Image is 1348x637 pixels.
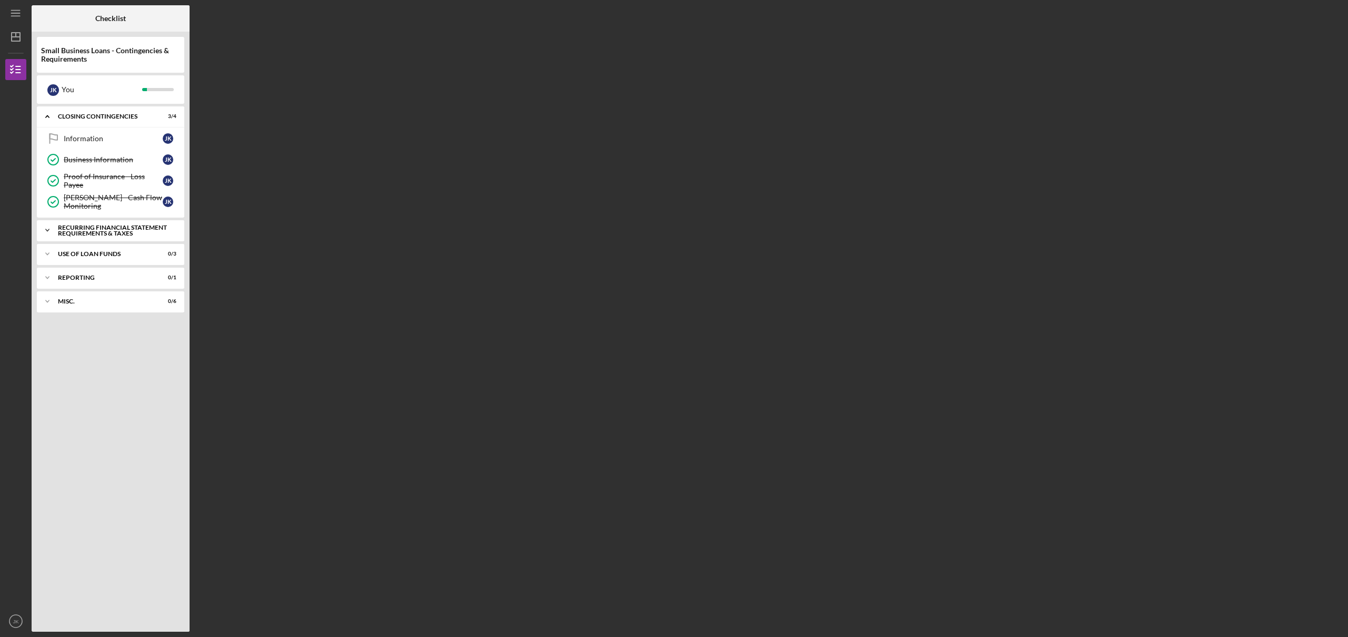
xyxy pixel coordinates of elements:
[95,14,126,23] b: Checklist
[163,175,173,186] div: J K
[41,46,180,63] div: Small Business Loans - Contingencies & Requirements
[42,170,179,191] a: Proof of Insurance - Loss PayeeJK
[157,275,176,281] div: 0 / 1
[163,197,173,207] div: J K
[58,298,150,305] div: Misc.
[47,84,59,96] div: J K
[42,149,179,170] a: Business InformationJK
[5,611,26,632] button: JK
[64,193,163,210] div: [PERSON_NAME] - Cash Flow Monitoring
[163,133,173,144] div: J K
[58,224,171,237] div: Recurring Financial Statement Requirements & Taxes
[13,619,19,624] text: JK
[64,155,163,164] div: Business Information
[42,191,179,212] a: [PERSON_NAME] - Cash Flow MonitoringJK
[58,113,150,120] div: Closing Contingencies
[157,298,176,305] div: 0 / 6
[64,134,163,143] div: Information
[42,128,179,149] a: InformationJK
[163,154,173,165] div: J K
[62,81,142,99] div: You
[58,251,150,257] div: Use of Loan Funds
[58,275,150,281] div: Reporting
[64,172,163,189] div: Proof of Insurance - Loss Payee
[157,113,176,120] div: 3 / 4
[157,251,176,257] div: 0 / 3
